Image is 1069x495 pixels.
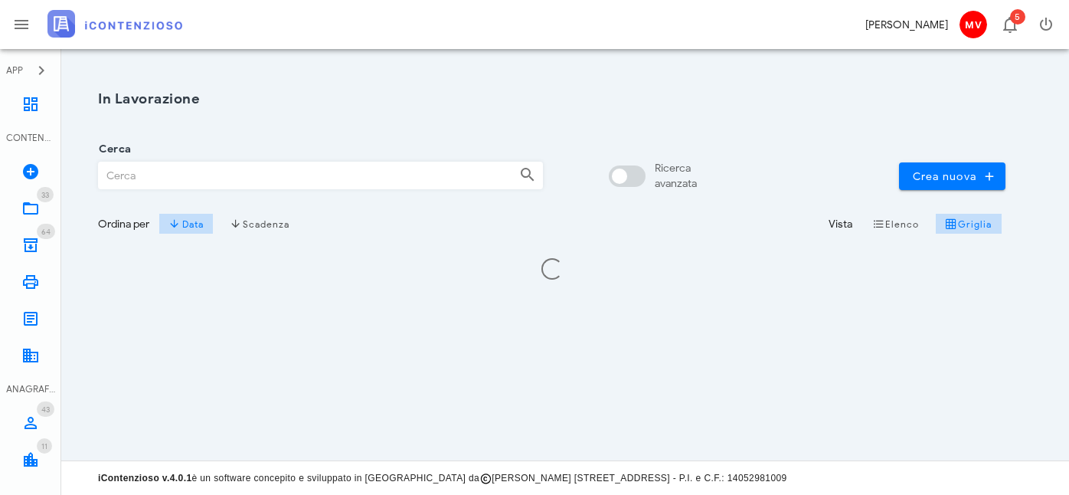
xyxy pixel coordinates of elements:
span: Data [168,218,203,230]
button: Distintivo [991,6,1028,43]
span: MV [959,11,987,38]
span: Scadenza [230,218,290,230]
button: MV [954,6,991,43]
div: Vista [829,216,852,232]
span: 33 [41,190,49,200]
span: Distintivo [1010,9,1025,25]
span: 64 [41,227,51,237]
img: logo-text-2x.png [47,10,182,38]
span: Distintivo [37,402,54,417]
span: 43 [41,405,50,415]
div: Ordina per [98,216,149,232]
span: Elenco [872,218,920,230]
div: ANAGRAFICA [6,382,55,396]
div: Ricerca avanzata [655,161,697,192]
button: Griglia [936,213,1002,234]
span: Distintivo [37,187,54,202]
div: [PERSON_NAME] [865,17,948,33]
span: Crea nuova [911,169,993,183]
h1: In Lavorazione [98,89,1005,110]
button: Elenco [861,213,929,234]
span: Distintivo [37,224,55,239]
span: Distintivo [37,438,52,454]
button: Data [159,213,214,234]
input: Cerca [99,162,507,188]
label: Cerca [94,142,131,157]
div: CONTENZIOSO [6,131,55,145]
span: Griglia [945,218,992,230]
button: Crea nuova [899,162,1005,190]
button: Scadenza [220,213,300,234]
span: 11 [41,441,47,451]
strong: iContenzioso v.4.0.1 [98,473,191,484]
